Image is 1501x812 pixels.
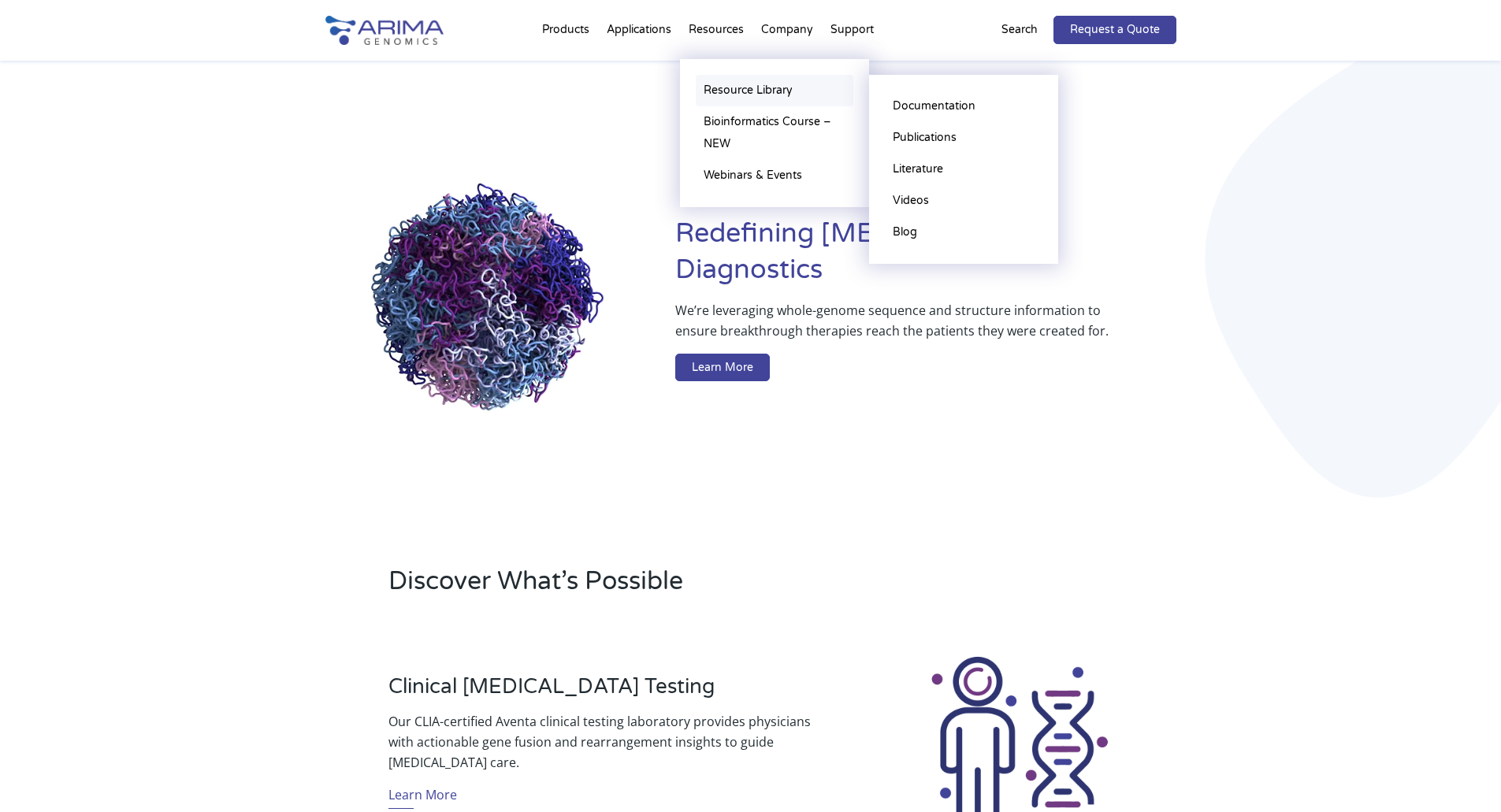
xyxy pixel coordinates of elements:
a: Bioinformatics Course – NEW [696,106,853,160]
a: Documentation [885,91,1042,122]
a: Resource Library [696,75,853,106]
h3: Clinical [MEDICAL_DATA] Testing [388,674,817,711]
a: Learn More [675,354,770,382]
p: Search [1001,20,1038,40]
h1: Redefining [MEDICAL_DATA] Diagnostics [675,216,1176,300]
p: Our CLIA-certified Aventa clinical testing laboratory provides physicians with actionable gene fu... [388,711,817,773]
a: Videos [885,185,1042,217]
p: We’re leveraging whole-genome sequence and structure information to ensure breakthrough therapies... [675,300,1113,354]
img: Arima-Genomics-logo [325,16,444,45]
a: Blog [885,217,1042,248]
iframe: Chat Widget [1422,736,1501,812]
a: Webinars & Events [696,160,853,191]
a: Request a Quote [1053,16,1176,44]
a: Learn More [388,784,457,809]
a: Publications [885,122,1042,154]
h2: Discover What’s Possible [388,564,952,611]
a: Literature [885,154,1042,185]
